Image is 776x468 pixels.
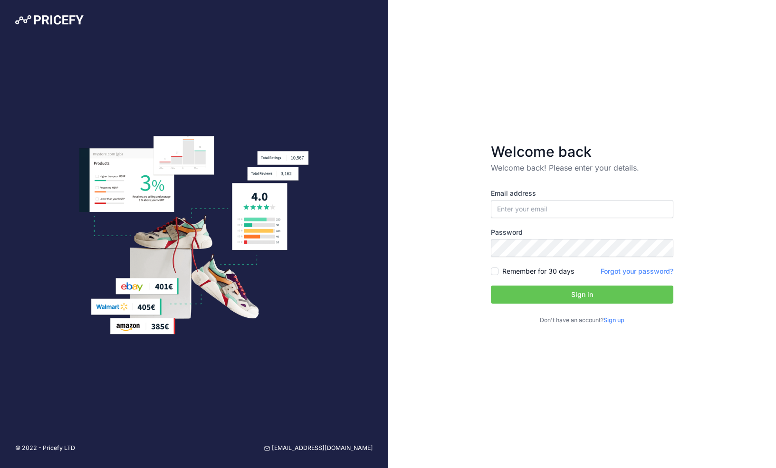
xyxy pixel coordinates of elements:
[601,267,673,275] a: Forgot your password?
[491,316,673,325] p: Don't have an account?
[491,162,673,173] p: Welcome back! Please enter your details.
[15,444,75,453] p: © 2022 - Pricefy LTD
[502,267,574,276] label: Remember for 30 days
[491,143,673,160] h3: Welcome back
[491,200,673,218] input: Enter your email
[491,286,673,304] button: Sign in
[491,189,673,198] label: Email address
[264,444,373,453] a: [EMAIL_ADDRESS][DOMAIN_NAME]
[604,316,624,324] a: Sign up
[491,228,673,237] label: Password
[15,15,84,25] img: Pricefy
